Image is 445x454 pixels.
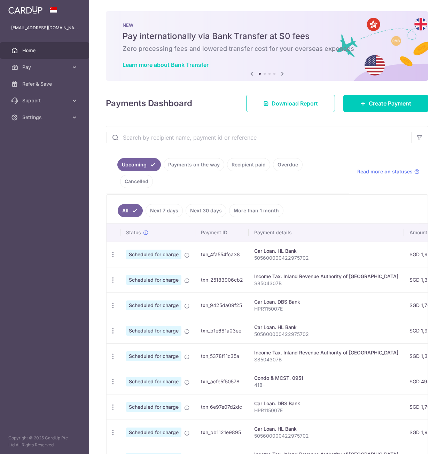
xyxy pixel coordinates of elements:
[254,324,398,331] div: Car Loan. HL Bank
[254,305,398,312] p: HPR115007E
[126,377,181,386] span: Scheduled for charge
[229,204,283,217] a: More than 1 month
[22,64,68,71] span: Pay
[22,97,68,104] span: Support
[246,95,335,112] a: Download Report
[11,24,78,31] p: [EMAIL_ADDRESS][DOMAIN_NAME]
[126,275,181,285] span: Scheduled for charge
[254,255,398,261] p: 505600000422975702
[254,273,398,280] div: Income Tax. Inland Revenue Authority of [GEOGRAPHIC_DATA]
[195,224,249,242] th: Payment ID
[254,432,398,439] p: 505600000422975702
[249,224,404,242] th: Payment details
[186,204,226,217] a: Next 30 days
[123,22,412,28] p: NEW
[120,175,153,188] a: Cancelled
[254,298,398,305] div: Car Loan. DBS Bank
[254,425,398,432] div: Car Loan. HL Bank
[254,331,398,338] p: 505600000422975702
[254,407,398,414] p: HPR115007E
[273,158,303,171] a: Overdue
[254,280,398,287] p: S8504307B
[195,318,249,343] td: txn_b1e681a03ee
[343,95,428,112] a: Create Payment
[195,267,249,292] td: txn_25183906cb2
[126,250,181,259] span: Scheduled for charge
[195,292,249,318] td: txn_9425da09f25
[8,6,42,14] img: CardUp
[409,229,427,236] span: Amount
[254,248,398,255] div: Car Loan. HL Bank
[195,369,249,394] td: txn_acfe5f50578
[126,351,181,361] span: Scheduled for charge
[22,47,68,54] span: Home
[126,326,181,336] span: Scheduled for charge
[123,61,209,68] a: Learn more about Bank Transfer
[126,229,141,236] span: Status
[195,242,249,267] td: txn_4fa554fca38
[106,97,192,110] h4: Payments Dashboard
[369,99,411,108] span: Create Payment
[254,400,398,407] div: Car Loan. DBS Bank
[146,204,183,217] a: Next 7 days
[106,126,411,149] input: Search by recipient name, payment id or reference
[123,31,412,42] h5: Pay internationally via Bank Transfer at $0 fees
[357,168,413,175] span: Read more on statuses
[254,356,398,363] p: S8504307B
[254,382,398,389] p: 418-
[357,168,420,175] a: Read more on statuses
[118,204,143,217] a: All
[126,402,181,412] span: Scheduled for charge
[227,158,270,171] a: Recipient paid
[123,45,412,53] h6: Zero processing fees and lowered transfer cost for your overseas expenses
[195,420,249,445] td: txn_bb1121e9895
[22,114,68,121] span: Settings
[22,80,68,87] span: Refer & Save
[106,11,428,81] img: Bank transfer banner
[254,349,398,356] div: Income Tax. Inland Revenue Authority of [GEOGRAPHIC_DATA]
[126,300,181,310] span: Scheduled for charge
[195,343,249,369] td: txn_5378f11c35a
[164,158,224,171] a: Payments on the way
[117,158,161,171] a: Upcoming
[272,99,318,108] span: Download Report
[195,394,249,420] td: txn_6e97e07d2dc
[126,428,181,437] span: Scheduled for charge
[254,375,398,382] div: Condo & MCST. 0951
